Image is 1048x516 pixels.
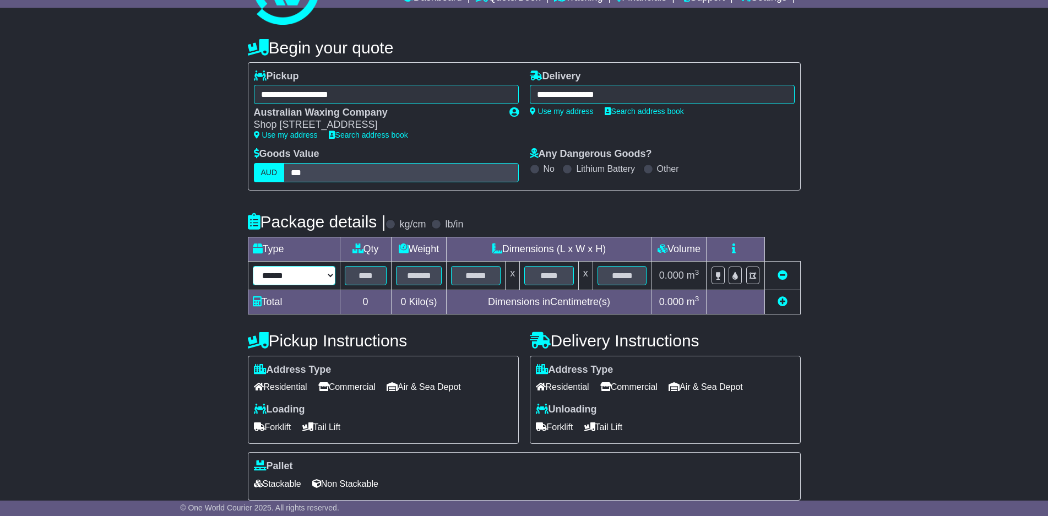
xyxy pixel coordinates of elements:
td: Dimensions (L x W x H) [447,237,651,261]
a: Search address book [605,107,684,116]
label: lb/in [445,219,463,231]
label: Loading [254,404,305,416]
span: Forklift [254,419,291,436]
label: kg/cm [399,219,426,231]
label: Pallet [254,460,293,472]
td: Volume [651,237,707,261]
a: Use my address [530,107,594,116]
td: Total [248,290,340,314]
span: Stackable [254,475,301,492]
span: m [687,296,699,307]
a: Remove this item [778,270,788,281]
label: Address Type [254,364,332,376]
span: Residential [254,378,307,395]
span: 0.000 [659,296,684,307]
span: © One World Courier 2025. All rights reserved. [180,503,339,512]
a: Use my address [254,131,318,139]
label: Lithium Battery [576,164,635,174]
h4: Pickup Instructions [248,332,519,350]
td: x [578,261,593,290]
label: Delivery [530,70,581,83]
td: Weight [391,237,447,261]
span: Non Stackable [312,475,378,492]
span: Forklift [536,419,573,436]
span: 0.000 [659,270,684,281]
span: Commercial [318,378,376,395]
span: Tail Lift [584,419,623,436]
a: Search address book [329,131,408,139]
span: m [687,270,699,281]
sup: 3 [695,295,699,303]
div: Shop [STREET_ADDRESS] [254,119,498,131]
span: Residential [536,378,589,395]
sup: 3 [695,268,699,276]
td: 0 [340,290,391,314]
td: Qty [340,237,391,261]
label: No [544,164,555,174]
label: Other [657,164,679,174]
span: Commercial [600,378,658,395]
h4: Begin your quote [248,39,801,57]
h4: Package details | [248,213,386,231]
td: Type [248,237,340,261]
a: Add new item [778,296,788,307]
label: Pickup [254,70,299,83]
label: AUD [254,163,285,182]
div: Australian Waxing Company [254,107,498,119]
span: Air & Sea Depot [669,378,743,395]
td: Kilo(s) [391,290,447,314]
span: Tail Lift [302,419,341,436]
h4: Delivery Instructions [530,332,801,350]
label: Goods Value [254,148,319,160]
td: x [506,261,520,290]
label: Unloading [536,404,597,416]
span: 0 [400,296,406,307]
span: Air & Sea Depot [387,378,461,395]
label: Address Type [536,364,613,376]
td: Dimensions in Centimetre(s) [447,290,651,314]
label: Any Dangerous Goods? [530,148,652,160]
